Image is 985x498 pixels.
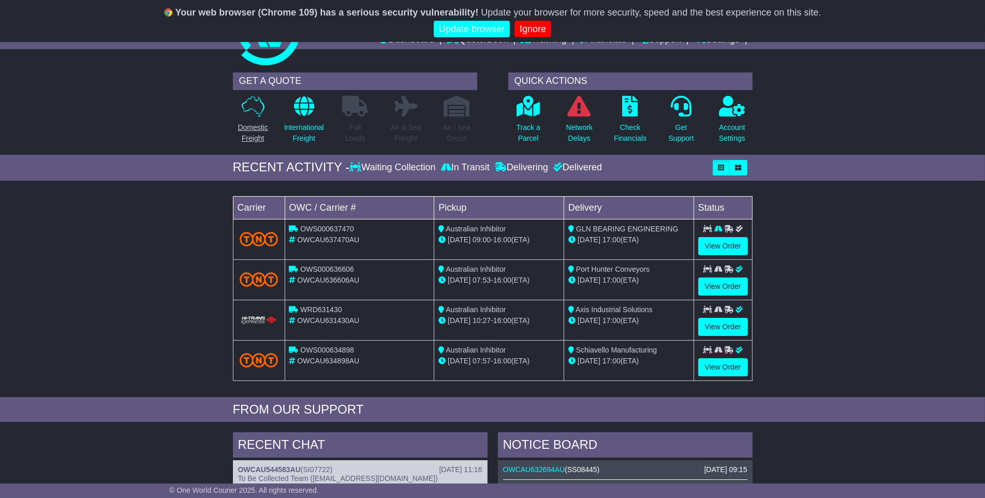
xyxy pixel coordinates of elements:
div: FROM OUR SUPPORT [233,402,753,417]
div: NOTICE BOARD [498,432,753,460]
div: RECENT ACTIVITY - [233,160,350,175]
a: CheckFinancials [613,95,647,150]
td: Pickup [434,196,564,219]
span: WRD631430 [300,305,342,314]
span: Australian Inhibitor [446,265,506,273]
div: Waiting Collection [349,162,438,173]
div: ( ) [503,465,747,474]
p: Air & Sea Freight [391,122,421,144]
div: (ETA) [568,275,689,286]
a: Ignore [514,21,551,38]
a: NetworkDelays [565,95,593,150]
span: © One World Courier 2025. All rights reserved. [169,486,319,494]
span: OWS000637470 [300,225,354,233]
span: [DATE] [448,357,471,365]
span: 16:00 [493,236,511,244]
a: InternationalFreight [284,95,325,150]
p: Air / Sea Depot [443,122,471,144]
a: View Order [698,318,748,336]
p: Full Loads [342,122,368,144]
a: GetSupport [668,95,694,150]
p: Check Financials [614,122,646,144]
a: View Order [698,358,748,376]
span: Port Hunter Conveyors [576,265,650,273]
div: ( ) [238,465,482,474]
p: Account Settings [719,122,745,144]
p: Domestic Freight [238,122,268,144]
span: OWCAU637470AU [297,236,359,244]
p: Network Delays [566,122,592,144]
span: OWCAU631430AU [297,316,359,325]
span: [DATE] [448,276,471,284]
img: HiTrans.png [240,316,278,326]
div: RECENT CHAT [233,432,488,460]
span: [DATE] [578,276,600,284]
td: Status [694,196,752,219]
span: To Be Collected Team ([EMAIL_ADDRESS][DOMAIN_NAME]) [238,474,438,482]
a: AccountSettings [718,95,746,150]
span: OWS000634898 [300,346,354,354]
a: DomesticFreight [237,95,268,150]
div: GET A QUOTE [233,72,477,90]
b: Your web browser (Chrome 109) has a serious security vulnerability! [175,7,479,18]
div: Delivered [551,162,602,173]
span: 10:27 [473,316,491,325]
span: SI07722 [303,465,330,474]
span: Axis Industrial Solutions [576,305,653,314]
span: Update your browser for more security, speed and the best experience on this site. [481,7,821,18]
a: View Order [698,237,748,255]
span: 17:00 [602,236,621,244]
div: [DATE] 09:15 [704,465,747,474]
span: OWCAU636606AU [297,276,359,284]
span: Australian Inhibitor [446,305,506,314]
td: Delivery [564,196,694,219]
div: - (ETA) [438,315,560,326]
a: OWCAU544583AU [238,465,301,474]
img: TNT_Domestic.png [240,353,278,367]
span: 16:00 [493,357,511,365]
div: Delivering [492,162,551,173]
span: Australian Inhibitor [446,346,506,354]
p: International Freight [284,122,324,144]
span: Schiavello Manufacturing [576,346,657,354]
span: GLN BEARING ENGINEERING [576,225,679,233]
span: 07:57 [473,357,491,365]
p: Get Support [668,122,694,144]
span: SS08445 [567,465,597,474]
span: Australian Inhibitor [446,225,506,233]
div: QUICK ACTIONS [508,72,753,90]
a: OWCAU632694AU [503,465,565,474]
span: [DATE] [578,357,600,365]
a: View Order [698,277,748,296]
span: 17:00 [602,276,621,284]
div: - (ETA) [438,275,560,286]
td: Carrier [233,196,285,219]
span: 17:00 [602,357,621,365]
span: [DATE] [578,236,600,244]
span: 17:00 [602,316,621,325]
span: 09:00 [473,236,491,244]
div: - (ETA) [438,235,560,245]
a: Update browser [434,21,510,38]
span: OWS000636606 [300,265,354,273]
span: 16:00 [493,276,511,284]
td: OWC / Carrier # [285,196,434,219]
div: (ETA) [568,315,689,326]
span: [DATE] [578,316,600,325]
span: [DATE] [448,316,471,325]
p: Track a Parcel [517,122,540,144]
span: 16:00 [493,316,511,325]
span: OWCAU634898AU [297,357,359,365]
a: Track aParcel [516,95,541,150]
span: 07:53 [473,276,491,284]
span: [DATE] [448,236,471,244]
div: [DATE] 11:16 [439,465,482,474]
div: - (ETA) [438,356,560,367]
img: TNT_Domestic.png [240,272,278,286]
div: (ETA) [568,356,689,367]
div: (ETA) [568,235,689,245]
div: In Transit [438,162,492,173]
img: TNT_Domestic.png [240,232,278,246]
